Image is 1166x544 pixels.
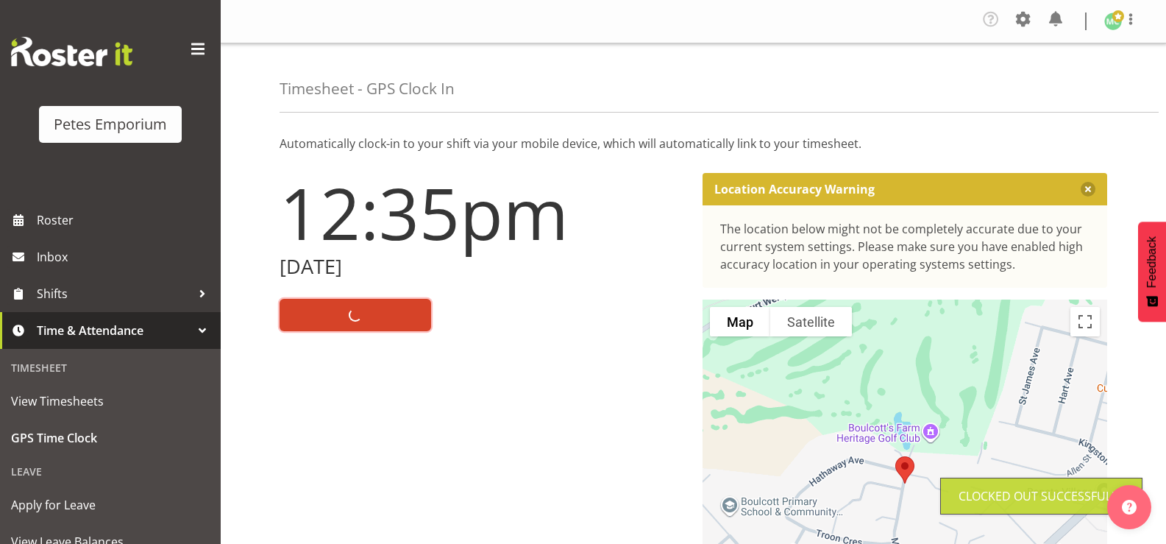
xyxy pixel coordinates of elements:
span: Inbox [37,246,213,268]
button: Show street map [710,307,770,336]
span: Apply for Leave [11,494,210,516]
span: Shifts [37,283,191,305]
span: Feedback [1145,236,1159,288]
button: Show satellite imagery [770,307,852,336]
div: Clocked out Successfully [959,487,1124,505]
img: melissa-cowen2635.jpg [1104,13,1122,30]
h1: 12:35pm [280,173,685,252]
button: Toggle fullscreen view [1070,307,1100,336]
button: Feedback - Show survey [1138,222,1166,322]
h2: [DATE] [280,255,685,278]
div: Petes Emporium [54,113,167,135]
img: Rosterit website logo [11,37,132,66]
button: Close message [1081,182,1095,197]
a: View Timesheets [4,383,217,420]
div: The location below might not be completely accurate due to your current system settings. Please m... [720,220,1090,273]
p: Automatically clock-in to your shift via your mobile device, which will automatically link to you... [280,135,1107,152]
p: Location Accuracy Warning [714,182,875,197]
img: help-xxl-2.png [1122,500,1137,515]
a: Apply for Leave [4,487,217,523]
div: Timesheet [4,353,217,383]
h4: Timesheet - GPS Clock In [280,80,455,97]
div: Leave [4,456,217,487]
span: Roster [37,209,213,231]
span: Time & Attendance [37,319,191,342]
span: View Timesheets [11,390,210,412]
a: GPS Time Clock [4,420,217,456]
span: GPS Time Clock [11,427,210,449]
